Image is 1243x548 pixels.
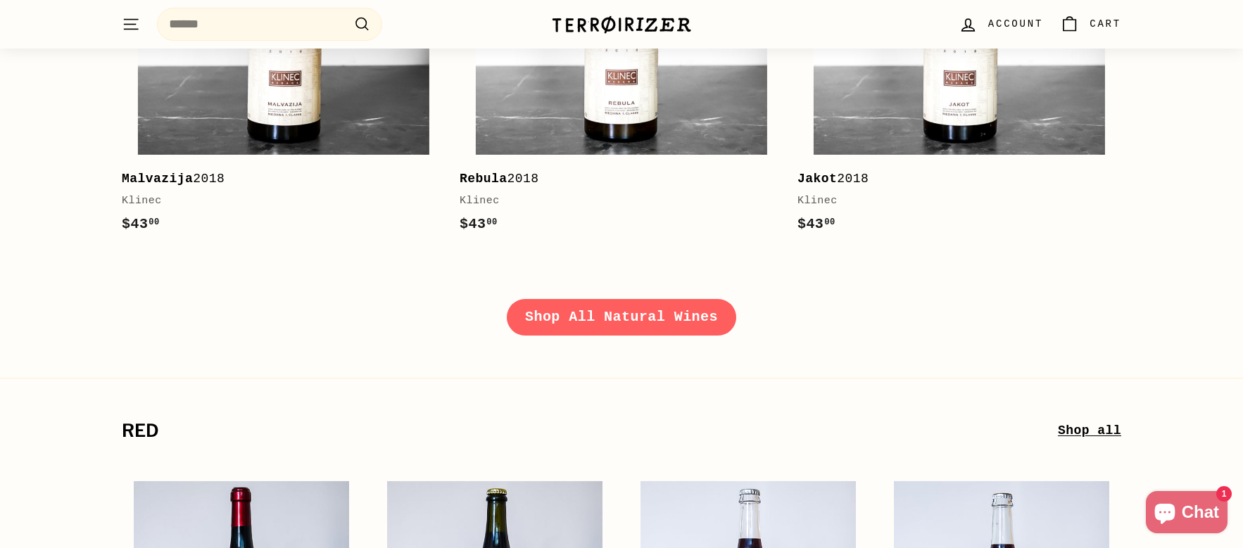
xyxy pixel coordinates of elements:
[824,217,835,227] sup: 00
[122,169,431,189] div: 2018
[149,217,159,227] sup: 00
[988,16,1043,32] span: Account
[507,299,736,336] a: Shop All Natural Wines
[486,217,497,227] sup: 00
[122,172,193,186] b: Malvazija
[1058,421,1121,441] a: Shop all
[460,216,498,232] span: $43
[950,4,1052,45] a: Account
[122,193,431,210] div: Klinec
[797,193,1107,210] div: Klinec
[460,169,769,189] div: 2018
[122,216,160,232] span: $43
[460,172,507,186] b: Rebula
[1142,491,1232,537] inbox-online-store-chat: Shopify online store chat
[1090,16,1121,32] span: Cart
[122,421,1058,441] h2: Red
[797,169,1107,189] div: 2018
[1052,4,1130,45] a: Cart
[797,216,835,232] span: $43
[460,193,769,210] div: Klinec
[797,172,837,186] b: Jakot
